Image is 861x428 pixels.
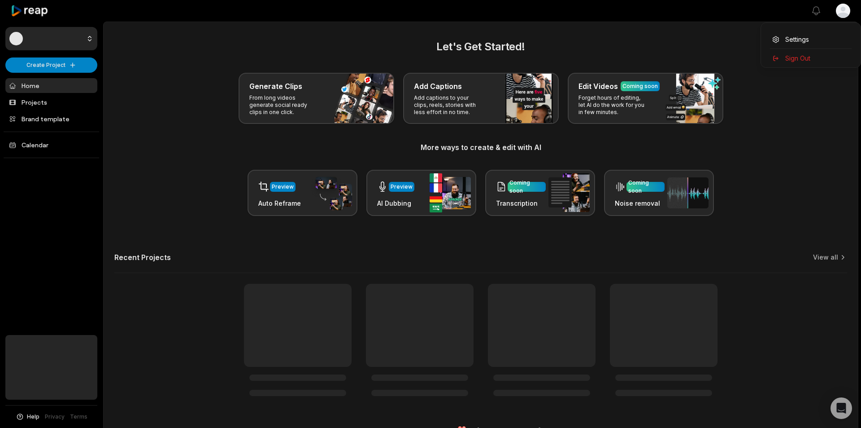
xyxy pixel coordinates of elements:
[5,95,97,110] a: Projects
[622,82,658,90] div: Coming soon
[414,81,462,92] h3: Add Captions
[5,137,97,152] a: Calendar
[45,413,65,421] a: Privacy
[831,397,852,419] div: Open Intercom Messenger
[578,81,618,92] h3: Edit Videos
[667,177,709,208] img: noise_removal.png
[414,94,483,116] p: Add captions to your clips, reels, stories with less effort in no time.
[496,199,546,208] h3: Transcription
[5,111,97,126] a: Brand template
[578,94,648,116] p: Forget hours of editing, let AI do the work for you in few minutes.
[272,183,294,191] div: Preview
[509,179,544,195] div: Coming soon
[548,173,590,212] img: transcription.png
[430,173,471,212] img: ai_dubbing.png
[391,183,413,191] div: Preview
[615,199,665,208] h3: Noise removal
[813,253,838,262] a: View all
[114,39,847,55] h2: Let's Get Started!
[311,176,352,211] img: auto_reframe.png
[5,57,97,73] button: Create Project
[5,78,97,93] a: Home
[785,35,809,44] span: Settings
[27,413,39,421] span: Help
[258,199,301,208] h3: Auto Reframe
[114,142,847,153] h3: More ways to create & edit with AI
[70,413,87,421] a: Terms
[114,253,171,262] h2: Recent Projects
[249,94,319,116] p: From long videos generate social ready clips in one click.
[628,179,663,195] div: Coming soon
[785,53,810,63] span: Sign Out
[377,199,414,208] h3: AI Dubbing
[249,81,302,92] h3: Generate Clips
